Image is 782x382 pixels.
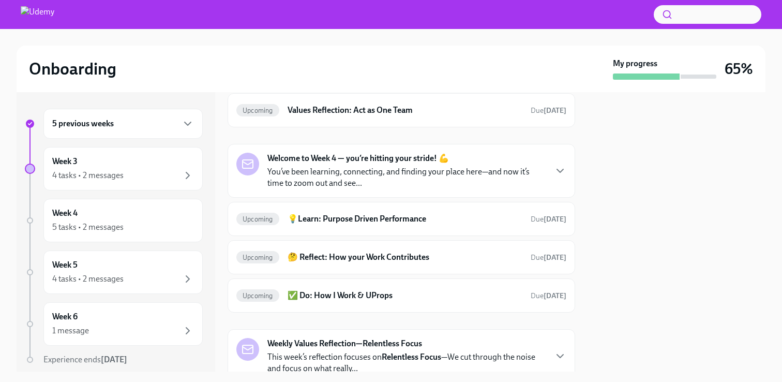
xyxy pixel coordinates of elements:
a: Week 45 tasks • 2 messages [25,199,203,242]
h6: ✅ Do: How I Work & UProps [288,290,522,301]
div: 4 tasks • 2 messages [52,170,124,181]
a: UpcomingValues Reflection: Act as One TeamDue[DATE] [236,102,566,119]
span: September 20th, 2025 09:00 [531,214,566,224]
div: 4 tasks • 2 messages [52,273,124,285]
strong: [DATE] [101,355,127,364]
a: Upcoming🤔 Reflect: How your Work ContributesDue[DATE] [236,249,566,266]
strong: My progress [613,58,657,69]
h6: 5 previous weeks [52,118,114,129]
p: This week’s reflection focuses on —We cut through the noise and focus on what really... [267,351,546,374]
span: Upcoming [236,254,279,261]
strong: Welcome to Week 4 — you’re hitting your stride! 💪 [267,153,449,164]
div: 5 previous weeks [43,109,203,139]
span: September 20th, 2025 09:00 [531,291,566,301]
span: September 16th, 2025 09:00 [531,106,566,115]
a: Week 34 tasks • 2 messages [25,147,203,190]
span: Due [531,215,566,224]
span: Upcoming [236,292,279,300]
div: 1 message [52,325,89,336]
h6: Week 6 [52,311,78,322]
div: 5 tasks • 2 messages [52,222,124,233]
a: Week 54 tasks • 2 messages [25,251,203,294]
strong: [DATE] [544,215,566,224]
strong: Weekly Values Reflection—Relentless Focus [267,338,422,349]
h6: Week 5 [52,259,78,271]
h6: 🤔 Reflect: How your Work Contributes [288,252,522,263]
h6: 💡Learn: Purpose Driven Performance [288,213,522,225]
h6: Values Reflection: Act as One Team [288,105,522,116]
span: Upcoming [236,107,279,114]
span: Experience ends [43,355,127,364]
span: Due [531,291,566,300]
img: Udemy [21,6,54,23]
p: You’ve been learning, connecting, and finding your place here—and now it’s time to zoom out and s... [267,166,546,189]
span: Due [531,106,566,115]
span: Due [531,253,566,262]
strong: [DATE] [544,291,566,300]
h6: Week 3 [52,156,78,167]
a: Upcoming💡Learn: Purpose Driven PerformanceDue[DATE] [236,211,566,227]
span: September 20th, 2025 09:00 [531,253,566,262]
strong: Relentless Focus [382,352,441,362]
strong: [DATE] [544,106,566,115]
a: Week 61 message [25,302,203,346]
span: Upcoming [236,215,279,223]
strong: [DATE] [544,253,566,262]
h3: 65% [725,60,753,78]
h6: Week 4 [52,208,78,219]
h2: Onboarding [29,58,116,79]
a: Upcoming✅ Do: How I Work & UPropsDue[DATE] [236,287,566,304]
